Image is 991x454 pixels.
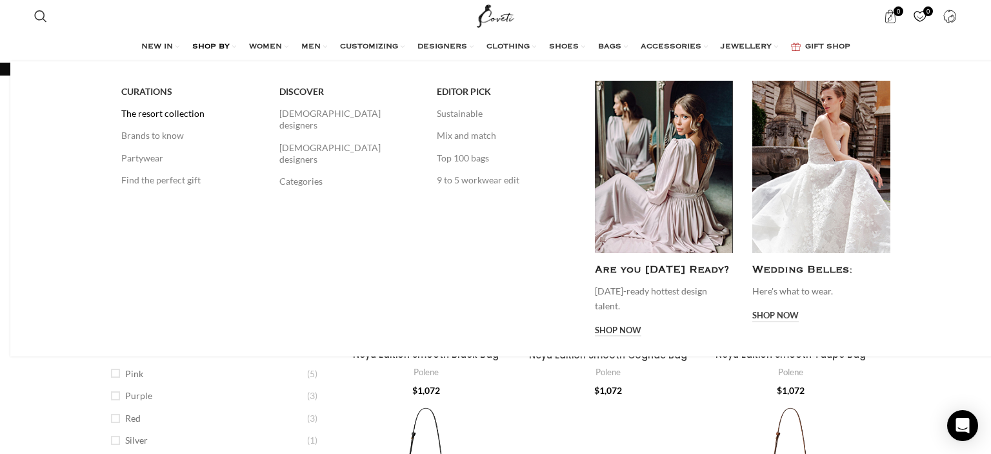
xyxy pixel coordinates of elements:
[121,147,259,169] a: Partywear
[474,10,517,21] a: Site logo
[721,34,778,60] a: JEWELLERY
[595,81,733,253] img: modest dress modest dresses modest clothing luxury dresses Shop by mega menu Coveti
[340,42,398,52] span: CUSTOMIZING
[28,3,54,29] a: Search
[598,34,628,60] a: BAGS
[529,349,687,362] a: Neyu Edition Smooth Cognac Bag
[805,42,850,52] span: GIFT SHOP
[598,42,621,52] span: BAGS
[437,103,575,125] a: Sustainable
[752,311,799,322] a: Shop now
[947,410,978,441] div: Open Intercom Messenger
[791,34,850,60] a: GIFT SHOP
[412,385,440,396] bdi: 1,072
[279,86,324,98] span: DISCOVER
[923,6,933,16] span: 0
[412,385,417,396] span: $
[192,34,236,60] a: SHOP BY
[279,170,417,192] a: Categories
[141,34,179,60] a: NEW IN
[417,34,474,60] a: DESIGNERS
[721,42,772,52] span: JEWELLERY
[121,169,259,191] a: Find the perfect gift
[437,147,575,169] a: Top 100 bags
[641,34,708,60] a: ACCESSORIES
[279,137,417,170] a: [DEMOGRAPHIC_DATA] designers
[121,86,172,98] span: CURATIONS
[907,3,934,29] div: My Wishlist
[641,42,701,52] span: ACCESSORIES
[791,43,801,51] img: GiftBag
[777,385,782,396] span: $
[437,86,491,98] span: EDITOR PICK
[752,284,890,298] p: Here's what to wear.
[549,34,585,60] a: SHOES
[549,42,579,52] span: SHOES
[777,385,805,396] bdi: 1,072
[778,366,803,378] a: Polene
[907,3,934,29] a: 0
[121,103,259,125] a: The resort collection
[594,385,599,396] span: $
[301,34,327,60] a: MEN
[301,42,321,52] span: MEN
[752,81,890,253] img: luxury dresses Shop by mega menu Coveti
[486,42,530,52] span: CLOTHING
[894,6,903,16] span: 0
[596,366,621,378] a: Polene
[752,263,890,278] h4: Wedding Belles:
[141,42,173,52] span: NEW IN
[249,42,282,52] span: WOMEN
[877,3,904,29] a: 0
[28,34,963,60] div: Main navigation
[486,34,536,60] a: CLOTHING
[279,103,417,136] a: [DEMOGRAPHIC_DATA] designers
[437,125,575,147] a: Mix and match
[249,34,288,60] a: WOMEN
[437,169,575,191] a: 9 to 5 workwear edit
[414,366,439,378] a: Polene
[192,42,230,52] span: SHOP BY
[340,34,405,60] a: CUSTOMIZING
[595,325,641,337] a: Shop now
[595,263,733,278] h4: Are you [DATE] Ready?
[595,284,733,313] p: [DATE]-ready hottest design talent.
[594,385,622,396] bdi: 1,072
[121,125,259,147] a: Brands to know
[417,42,467,52] span: DESIGNERS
